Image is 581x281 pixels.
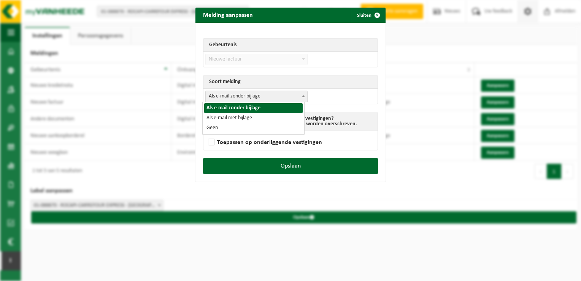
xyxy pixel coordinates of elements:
span: Als e-mail zonder bijlage [205,91,308,102]
li: Als e-mail zonder bijlage [204,103,303,113]
li: Als e-mail met bijlage [204,113,303,123]
span: Als e-mail zonder bijlage [206,91,307,102]
span: Nieuwe factuur [205,54,308,65]
li: Geen [204,123,303,133]
button: Opslaan [203,158,378,174]
h2: Melding aanpassen [195,8,260,22]
th: Soort melding [203,75,378,89]
th: Gebeurtenis [203,38,378,52]
span: Nieuwe factuur [206,54,307,65]
button: Sluiten [351,8,385,23]
label: Toepassen op onderliggende vestigingen [206,137,322,148]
